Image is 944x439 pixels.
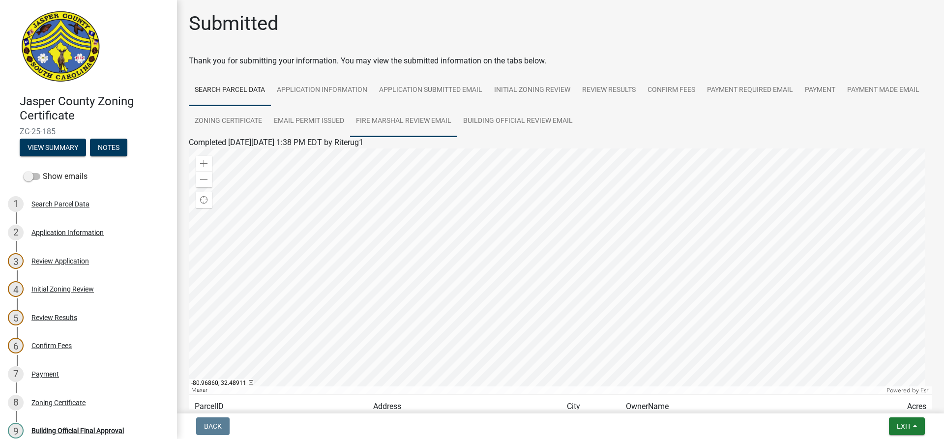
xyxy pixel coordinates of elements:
[20,139,86,156] button: View Summary
[350,106,457,137] a: Fire Marshal Review Email
[8,338,24,353] div: 6
[8,196,24,212] div: 1
[31,314,77,321] div: Review Results
[20,94,169,123] h4: Jasper County Zoning Certificate
[31,371,59,378] div: Payment
[488,75,576,106] a: Initial Zoning Review
[8,310,24,325] div: 5
[196,417,230,435] button: Back
[196,192,212,208] div: Find my location
[189,75,271,106] a: Search Parcel Data
[189,12,279,35] h1: Submitted
[189,138,363,147] span: Completed [DATE][DATE] 1:38 PM EDT by Riterug1
[8,423,24,439] div: 9
[189,106,268,137] a: Zoning Certificate
[889,417,925,435] button: Exit
[189,386,884,394] div: Maxar
[268,106,350,137] a: Email Permit Issued
[373,75,488,106] a: Application Submitted Email
[576,75,642,106] a: Review Results
[884,386,932,394] div: Powered by
[897,422,911,430] span: Exit
[920,387,930,394] a: Esri
[189,395,367,419] td: ParcelID
[196,156,212,172] div: Zoom in
[31,342,72,349] div: Confirm Fees
[24,171,88,182] label: Show emails
[8,366,24,382] div: 7
[561,395,620,419] td: City
[196,172,212,187] div: Zoom out
[31,427,124,434] div: Building Official Final Approval
[90,139,127,156] button: Notes
[799,75,841,106] a: Payment
[642,75,701,106] a: Confirm Fees
[367,395,561,419] td: Address
[90,144,127,152] wm-modal-confirm: Notes
[204,422,222,430] span: Back
[31,229,104,236] div: Application Information
[841,75,925,106] a: Payment Made Email
[20,127,157,136] span: ZC-25-185
[8,395,24,410] div: 8
[8,225,24,240] div: 2
[31,286,94,293] div: Initial Zoning Review
[189,55,932,67] div: Thank you for submitting your information. You may view the submitted information on the tabs below.
[20,10,102,84] img: Jasper County, South Carolina
[457,106,579,137] a: Building Official Review Email
[31,258,89,264] div: Review Application
[858,395,932,419] td: Acres
[31,399,86,406] div: Zoning Certificate
[8,281,24,297] div: 4
[620,395,858,419] td: OwnerName
[271,75,373,106] a: Application Information
[8,253,24,269] div: 3
[31,201,89,207] div: Search Parcel Data
[20,144,86,152] wm-modal-confirm: Summary
[701,75,799,106] a: Payment Required Email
